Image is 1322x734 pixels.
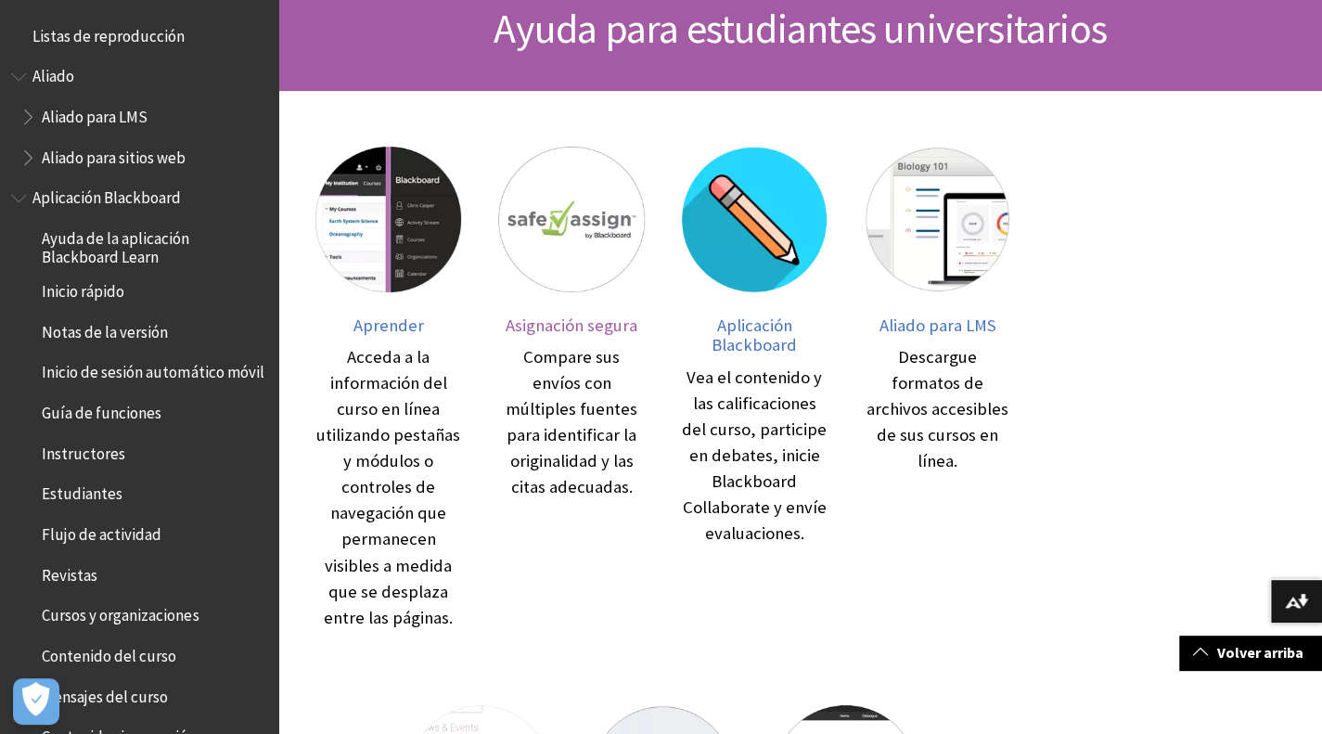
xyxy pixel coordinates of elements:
img: Aplicación Blackboard [682,147,828,292]
font: Inicio rápido [42,281,124,302]
font: Guía de funciones [42,403,161,423]
font: Aliado para sitios web [42,148,186,168]
nav: Esquema del libro para listas de reproducción [11,20,267,52]
font: Volver arriba [1217,643,1303,662]
font: Aplicación Blackboard [712,315,797,356]
font: Inicio de sesión automático móvil [42,362,263,382]
a: Volver arriba [1179,636,1322,670]
font: Compare sus envíos con múltiples fuentes para identificar la originalidad y las citas adecuadas. [506,346,637,497]
font: Revistas [42,565,97,586]
img: Aliado para LMS [865,147,1010,292]
font: Instructores [42,444,125,464]
font: Ayuda de la aplicación Blackboard Learn [42,228,189,267]
font: Descargue formatos de archivos accesibles de sus cursos en línea. [866,346,1008,471]
font: Aplicación Blackboard [32,187,181,208]
font: Aprender [353,315,424,336]
button: Abrir preferencias [13,678,59,725]
font: Aliado [32,66,74,86]
a: Asignación segura Asignación segura Compare sus envíos con múltiples fuentes para identificar la ... [498,147,644,631]
nav: Esquema del libro para Antología Ally Help [11,61,267,174]
font: Contenido del curso [42,646,176,666]
font: Vea el contenido y las calificaciones del curso, participe en debates, inicie Blackboard Collabor... [682,367,827,544]
img: Asignación segura [498,147,644,292]
font: Ayuda para estudiantes universitarios [494,3,1106,54]
img: Aprender [315,147,461,292]
a: Aliado para LMS Aliado para LMS Descargue formatos de archivos accesibles de sus cursos en línea. [865,147,1010,631]
font: Aliado para LMS [879,315,995,336]
font: Acceda a la información del curso en línea utilizando pestañas y módulos o controles de navegació... [316,346,460,627]
a: Aplicación Blackboard Aplicación Blackboard Vea el contenido y las calificaciones del curso, part... [682,147,828,631]
font: Aliado para LMS [42,107,148,127]
font: Cursos y organizaciones [42,605,199,625]
font: Estudiantes [42,483,122,504]
font: Listas de reproducción [32,26,185,46]
font: Flujo de actividad [42,524,161,545]
a: Aprender Aprender Acceda a la información del curso en línea utilizando pestañas y módulos o cont... [315,147,461,631]
font: Asignación segura [506,315,637,336]
font: Mensajes del curso [42,687,168,707]
font: Notas de la versión [42,322,168,342]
